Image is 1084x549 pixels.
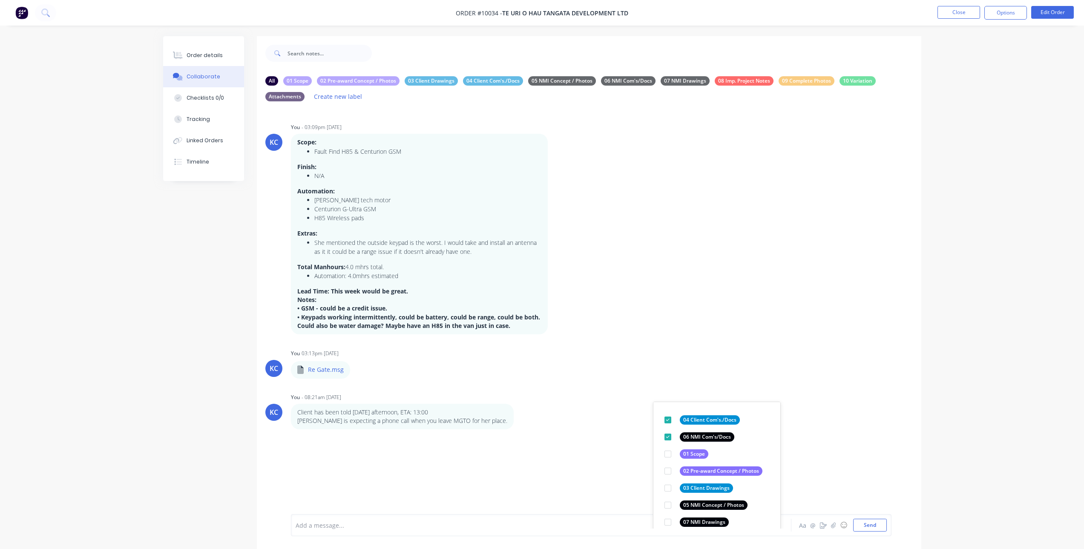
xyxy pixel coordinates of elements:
button: Aa [798,520,808,530]
div: KC [270,137,278,147]
div: 05 NMI Concept / Photos [680,500,748,510]
div: KC [270,363,278,374]
strong: Finish: [297,163,316,171]
li: H85 Wireless pads [314,213,541,222]
li: Automation: 4.0mhrs estimated [314,271,541,280]
button: Checklists 0/0 [163,87,244,109]
div: Attachments [265,92,305,101]
span: Te Uri o Hau Tangata Development Ltd [502,9,628,17]
button: Order details [163,45,244,66]
li: Fault Find H85 & Centurion GSM [314,147,541,156]
div: 05 NMI Concept / Photos [528,76,596,86]
div: Tracking [187,115,210,123]
button: Collaborate [163,66,244,87]
strong: Lead Time: This week would be great. [297,287,408,295]
strong: Total Manhours: [297,263,345,271]
li: Centurion G-Ultra GSM [314,204,541,213]
div: 09 Complete Photos [779,76,834,86]
button: Timeline [163,151,244,172]
div: Checklists 0/0 [187,94,224,102]
div: 07 NMI Drawings [680,517,729,527]
div: Linked Orders [187,137,223,144]
div: All [265,76,278,86]
li: N/A [314,171,541,180]
div: 06 NMI Com's/Docs [680,432,734,442]
div: 03 Client Drawings [680,483,733,493]
div: 04 Client Com's./Docs [680,415,740,425]
li: [PERSON_NAME] tech motor [314,195,541,204]
p: [PERSON_NAME] is expecting a phone call when you leave MGTO for her place. [297,417,507,425]
span: Order #10034 - [456,9,502,17]
div: 07 NMI Drawings [661,76,710,86]
strong: • Keypads working intermittently, could be battery, could be range, could be both. Could also be ... [297,313,540,330]
div: 03 Client Drawings [405,76,458,86]
div: 03:13pm [DATE] [302,350,339,357]
div: 04 Client Com's./Docs [463,76,523,86]
strong: Extras: [297,229,317,237]
div: - 03:09pm [DATE] [302,124,342,131]
div: 02 Pre-award Concept / Photos [680,466,762,476]
div: You [291,350,300,357]
button: Close [937,6,980,19]
strong: Automation: [297,187,335,195]
button: Send [853,519,887,532]
button: ☺ [839,520,849,530]
div: 02 Pre-award Concept / Photos [317,76,400,86]
input: Search notes... [288,45,372,62]
button: Options [984,6,1027,20]
strong: • GSM - could be a credit issue. [297,304,387,312]
img: Factory [15,6,28,19]
div: 08 Imp. Project Notes [715,76,773,86]
button: Linked Orders [163,130,244,151]
div: - 08:21am [DATE] [302,394,341,401]
button: Tracking [163,109,244,130]
div: Collaborate [187,73,220,80]
li: She mentioned the outside keypad is the worst. I would take and install an antenna as it it could... [314,238,541,256]
button: Edit Order [1031,6,1074,19]
div: You [291,394,300,401]
div: 10 Variation [840,76,876,86]
div: 01 Scope [680,449,708,459]
p: Re Gate.msg [308,365,344,374]
div: Order details [187,52,223,59]
p: Client has been told [DATE] afternoon, ETA: 13:00 [297,408,507,417]
div: 06 NMI Com's/Docs [601,76,656,86]
strong: Scope: [297,138,316,146]
p: 4.0 mhrs total. [297,263,541,271]
button: Create new label [310,91,367,102]
div: You [291,124,300,131]
strong: Notes: [297,296,316,304]
div: KC [270,407,278,417]
div: Timeline [187,158,209,166]
button: @ [808,520,818,530]
div: 01 Scope [283,76,312,86]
